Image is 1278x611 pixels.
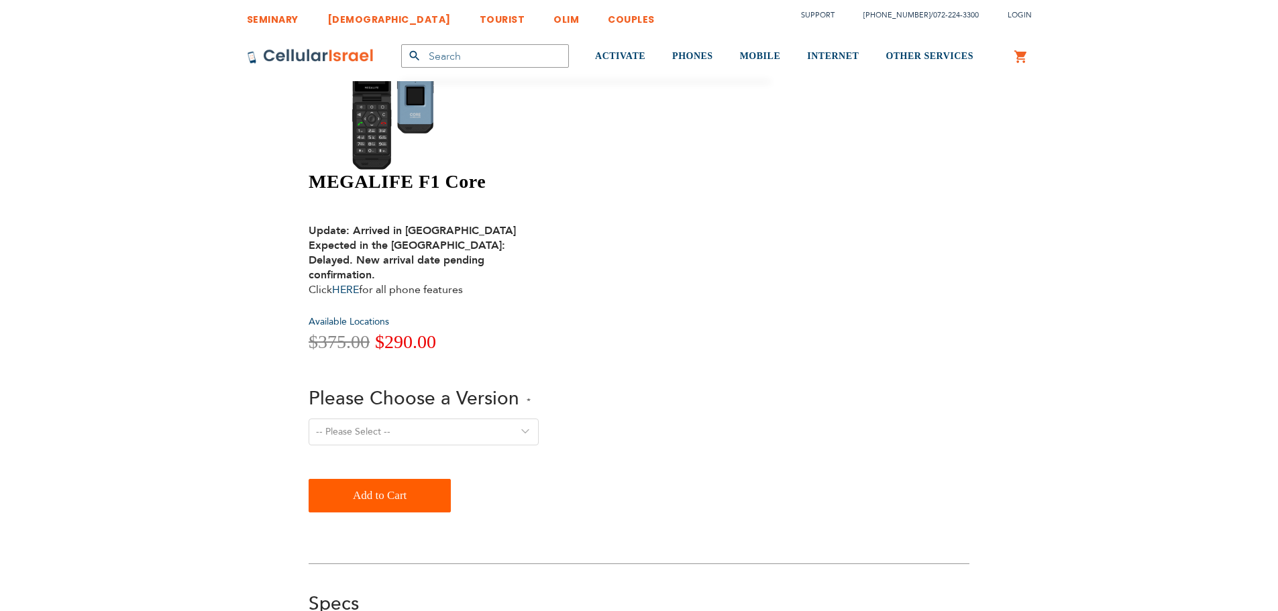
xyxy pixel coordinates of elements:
span: Please Choose a Version [309,386,519,411]
a: ACTIVATE [595,32,645,82]
h1: MEGALIFE F1 Core [309,170,779,193]
span: $375.00 [309,331,370,352]
span: OTHER SERVICES [886,51,973,61]
span: Login [1008,10,1032,20]
a: PHONES [672,32,713,82]
span: $290.00 [375,331,436,352]
li: / [850,5,979,25]
a: SEMINARY [247,3,299,28]
a: 072-224-3300 [933,10,979,20]
img: MEGALIFE F1 Core [309,33,503,170]
span: PHONES [672,51,713,61]
a: OLIM [553,3,579,28]
a: HERE [332,282,359,297]
input: Search [401,44,569,68]
a: Available Locations [309,315,389,328]
span: INTERNET [807,51,859,61]
a: [DEMOGRAPHIC_DATA] [327,3,451,28]
a: COUPLES [608,3,655,28]
a: MOBILE [740,32,781,82]
a: [PHONE_NUMBER] [863,10,930,20]
button: Add to Cart [309,479,451,512]
span: Add to Cart [353,482,407,509]
a: INTERNET [807,32,859,82]
span: MOBILE [740,51,781,61]
a: TOURIST [480,3,525,28]
a: OTHER SERVICES [886,32,973,82]
strong: Update: Arrived in [GEOGRAPHIC_DATA] Expected in the [GEOGRAPHIC_DATA]: Delayed. New arrival date... [309,223,516,282]
span: ACTIVATE [595,51,645,61]
a: Support [801,10,835,20]
div: Click for all phone features [309,209,517,297]
img: Cellular Israel Logo [247,48,374,64]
